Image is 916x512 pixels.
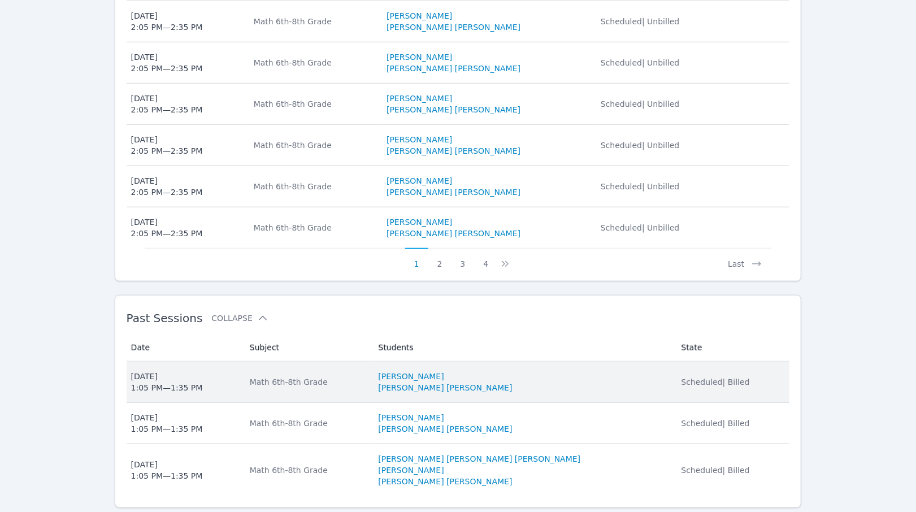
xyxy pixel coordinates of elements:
a: [PERSON_NAME] [387,10,452,21]
a: [PERSON_NAME] [PERSON_NAME] [387,145,520,157]
tr: [DATE]2:05 PM—2:35 PMMath 6th-8th Grade[PERSON_NAME][PERSON_NAME] [PERSON_NAME]Scheduled| Unbilled [127,207,790,248]
a: [PERSON_NAME] [379,412,444,423]
button: Last [719,248,771,270]
span: Scheduled | Unbilled [601,182,680,191]
div: [DATE] 1:05 PM — 1:35 PM [131,371,203,393]
span: Past Sessions [127,311,203,325]
button: 3 [452,248,475,270]
div: [DATE] 2:05 PM — 2:35 PM [131,10,203,33]
a: [PERSON_NAME] [PERSON_NAME] [387,63,520,74]
a: [PERSON_NAME] [PERSON_NAME] [387,228,520,239]
div: Math 6th-8th Grade [254,181,373,192]
tr: [DATE]2:05 PM—2:35 PMMath 6th-8th Grade[PERSON_NAME][PERSON_NAME] [PERSON_NAME]Scheduled| Unbilled [127,84,790,125]
span: Scheduled | Unbilled [601,58,680,67]
span: Scheduled | Billed [681,466,750,475]
div: Math 6th-8th Grade [254,98,373,110]
tr: [DATE]2:05 PM—2:35 PMMath 6th-8th Grade[PERSON_NAME][PERSON_NAME] [PERSON_NAME]Scheduled| Unbilled [127,166,790,207]
a: [PERSON_NAME] [387,216,452,228]
div: Math 6th-8th Grade [254,222,373,233]
tr: [DATE]1:05 PM—1:35 PMMath 6th-8th Grade[PERSON_NAME] [PERSON_NAME] [PERSON_NAME][PERSON_NAME][PER... [127,444,790,496]
div: Math 6th-8th Grade [250,376,365,388]
tr: [DATE]2:05 PM—2:35 PMMath 6th-8th Grade[PERSON_NAME][PERSON_NAME] [PERSON_NAME]Scheduled| Unbilled [127,125,790,166]
span: Scheduled | Unbilled [601,141,680,150]
button: 2 [428,248,452,270]
tr: [DATE]2:05 PM—2:35 PMMath 6th-8th Grade[PERSON_NAME][PERSON_NAME] [PERSON_NAME]Scheduled| Unbilled [127,1,790,42]
div: Math 6th-8th Grade [254,16,373,27]
div: Math 6th-8th Grade [254,57,373,68]
a: [PERSON_NAME] [379,371,444,382]
th: State [675,334,790,362]
a: [PERSON_NAME] [PERSON_NAME] [PERSON_NAME] [379,453,581,465]
a: [PERSON_NAME] [PERSON_NAME] [379,476,513,487]
div: [DATE] 2:05 PM — 2:35 PM [131,134,203,157]
span: Scheduled | Billed [681,419,750,428]
a: [PERSON_NAME] [387,51,452,63]
a: [PERSON_NAME] [387,175,452,186]
tr: [DATE]2:05 PM—2:35 PMMath 6th-8th Grade[PERSON_NAME][PERSON_NAME] [PERSON_NAME]Scheduled| Unbilled [127,42,790,84]
div: [DATE] 2:05 PM — 2:35 PM [131,175,203,198]
span: Scheduled | Unbilled [601,17,680,26]
a: [PERSON_NAME] [PERSON_NAME] [379,382,513,393]
button: 4 [474,248,497,270]
a: [PERSON_NAME] [PERSON_NAME] [387,186,520,198]
a: [PERSON_NAME] [PERSON_NAME] [387,21,520,33]
div: [DATE] 2:05 PM — 2:35 PM [131,93,203,115]
div: [DATE] 2:05 PM — 2:35 PM [131,216,203,239]
th: Students [372,334,675,362]
a: [PERSON_NAME] [387,93,452,104]
a: [PERSON_NAME] [PERSON_NAME] [379,423,513,435]
div: [DATE] 2:05 PM — 2:35 PM [131,51,203,74]
span: Scheduled | Unbilled [601,99,680,109]
div: Math 6th-8th Grade [250,418,365,429]
span: Scheduled | Unbilled [601,223,680,232]
th: Subject [243,334,372,362]
tr: [DATE]1:05 PM—1:35 PMMath 6th-8th Grade[PERSON_NAME][PERSON_NAME] [PERSON_NAME]Scheduled| Billed [127,362,790,403]
div: [DATE] 1:05 PM — 1:35 PM [131,459,203,481]
div: Math 6th-8th Grade [254,140,373,151]
th: Date [127,334,243,362]
a: [PERSON_NAME] [379,465,444,476]
button: 1 [405,248,428,270]
a: [PERSON_NAME] [PERSON_NAME] [387,104,520,115]
a: [PERSON_NAME] [387,134,452,145]
div: Math 6th-8th Grade [250,465,365,476]
tr: [DATE]1:05 PM—1:35 PMMath 6th-8th Grade[PERSON_NAME][PERSON_NAME] [PERSON_NAME]Scheduled| Billed [127,403,790,444]
button: Collapse [211,313,268,324]
div: [DATE] 1:05 PM — 1:35 PM [131,412,203,435]
span: Scheduled | Billed [681,378,750,387]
